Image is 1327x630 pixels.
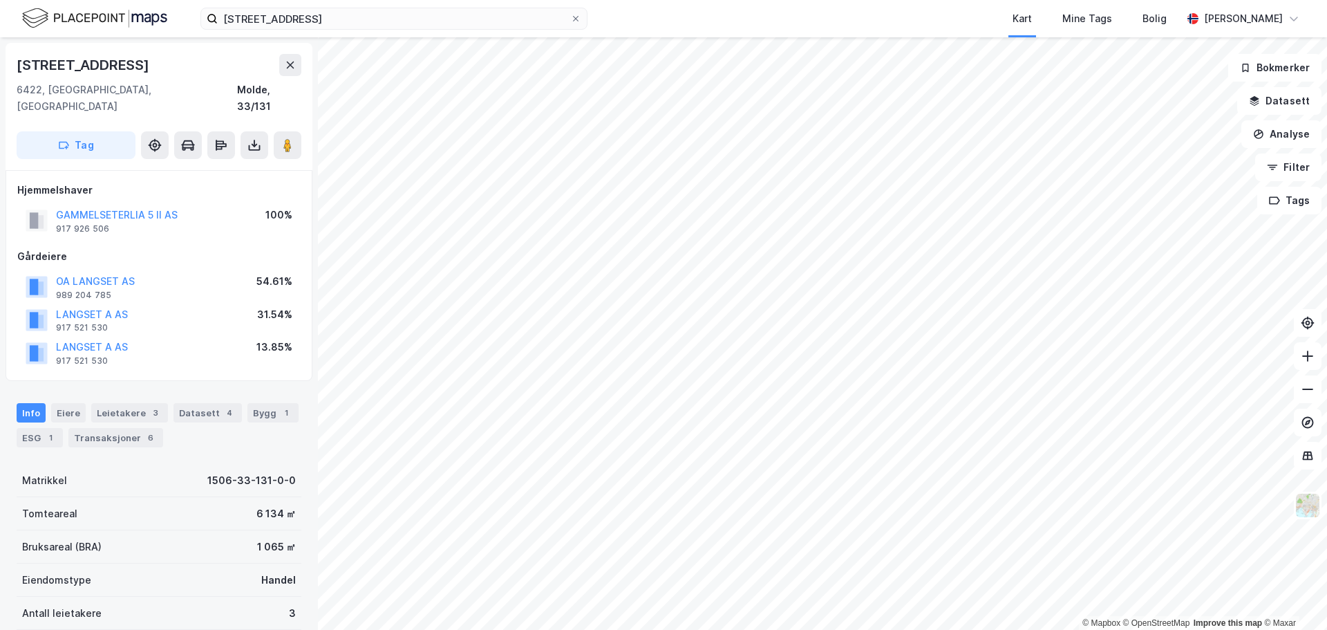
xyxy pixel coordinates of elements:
[56,355,108,367] div: 917 521 530
[1228,54,1321,82] button: Bokmerker
[1082,618,1120,628] a: Mapbox
[237,82,301,115] div: Molde, 33/131
[1241,120,1321,148] button: Analyse
[22,472,67,489] div: Matrikkel
[44,431,57,445] div: 1
[1062,10,1112,27] div: Mine Tags
[1237,87,1321,115] button: Datasett
[144,431,158,445] div: 6
[17,131,135,159] button: Tag
[56,322,108,333] div: 917 521 530
[261,572,296,589] div: Handel
[1258,564,1327,630] iframe: Chat Widget
[1123,618,1190,628] a: OpenStreetMap
[22,572,91,589] div: Eiendomstype
[257,539,296,555] div: 1 065 ㎡
[256,273,292,290] div: 54.61%
[56,290,111,301] div: 989 204 785
[265,207,292,223] div: 100%
[1255,154,1321,181] button: Filter
[149,406,162,420] div: 3
[223,406,236,420] div: 4
[257,306,292,323] div: 31.54%
[1013,10,1032,27] div: Kart
[1142,10,1167,27] div: Bolig
[68,428,163,447] div: Transaksjoner
[22,605,102,622] div: Antall leietakere
[247,403,299,423] div: Bygg
[1295,492,1321,519] img: Z
[289,605,296,622] div: 3
[17,403,46,423] div: Info
[17,54,152,76] div: [STREET_ADDRESS]
[173,403,242,423] div: Datasett
[207,472,296,489] div: 1506-33-131-0-0
[256,339,292,355] div: 13.85%
[256,506,296,522] div: 6 134 ㎡
[17,82,237,115] div: 6422, [GEOGRAPHIC_DATA], [GEOGRAPHIC_DATA]
[218,8,570,29] input: Søk på adresse, matrikkel, gårdeiere, leietakere eller personer
[1258,564,1327,630] div: Kontrollprogram for chat
[17,428,63,447] div: ESG
[1204,10,1283,27] div: [PERSON_NAME]
[56,223,109,234] div: 917 926 506
[1257,187,1321,214] button: Tags
[279,406,293,420] div: 1
[17,182,301,198] div: Hjemmelshaver
[17,248,301,265] div: Gårdeiere
[1194,618,1262,628] a: Improve this map
[22,539,102,555] div: Bruksareal (BRA)
[22,6,167,30] img: logo.f888ab2527a4732fd821a326f86c7f29.svg
[51,403,86,423] div: Eiere
[91,403,168,423] div: Leietakere
[22,506,77,522] div: Tomteareal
